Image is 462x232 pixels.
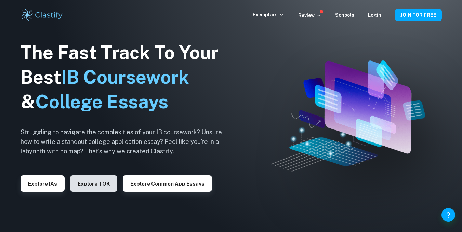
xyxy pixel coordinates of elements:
a: Explore Common App essays [123,180,212,187]
button: Explore Common App essays [123,175,212,192]
h1: The Fast Track To Your Best & [21,40,233,114]
button: JOIN FOR FREE [395,9,442,21]
a: Login [368,12,381,18]
p: Review [298,12,321,19]
button: Help and Feedback [441,208,455,222]
span: IB Coursework [61,66,189,88]
span: College Essays [35,91,168,112]
a: Schools [335,12,354,18]
button: Explore IAs [21,175,65,192]
a: Explore IAs [21,180,65,187]
a: Explore TOK [70,180,117,187]
img: Clastify logo [21,8,64,22]
button: Explore TOK [70,175,117,192]
p: Exemplars [253,11,285,18]
h6: Struggling to navigate the complexities of your IB coursework? Unsure how to write a standout col... [21,127,233,156]
img: Clastify hero [271,60,425,172]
